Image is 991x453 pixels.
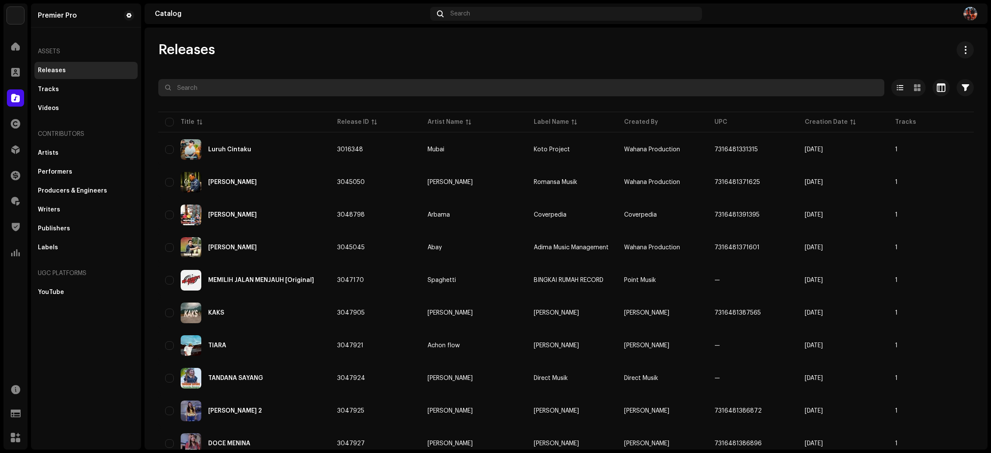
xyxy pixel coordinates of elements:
div: Producers & Engineers [38,187,107,194]
span: — [714,277,720,283]
span: Wahana Production [624,179,680,185]
re-a-nav-header: Assets [34,41,138,62]
div: Label Name [534,118,569,126]
span: Sep 25, 2025 [805,147,823,153]
img: 64f15ab7-a28a-4bb5-a164-82594ec98160 [7,7,24,24]
div: Contributors [34,124,138,144]
span: 1 [895,441,898,447]
img: 7e4d5063-a048-479a-bf2f-c004a871cc43 [181,172,201,193]
span: 3045050 [337,179,365,185]
span: Oct 8, 2025 [805,277,823,283]
div: Writers [38,206,60,213]
span: ONNE ALVARES [624,441,669,447]
re-m-nav-item: Tracks [34,81,138,98]
re-m-nav-item: Performers [34,163,138,181]
span: 1 [895,147,898,153]
span: Direct Musik [624,375,658,381]
img: 54243f8d-c810-4e38-9023-a4858cf4121b [181,237,201,258]
div: Release ID [337,118,369,126]
div: Artists [38,150,58,156]
div: Spaghetti [428,277,456,283]
span: Onne Alvares [534,441,579,447]
span: Abay [428,245,520,251]
div: DOCE MENINA [208,441,250,447]
div: Labels [38,244,58,251]
span: 3047927 [337,441,365,447]
span: Wahana Production [624,245,680,251]
span: Oct 9, 2025 [805,408,823,414]
span: 3047924 [337,375,365,381]
span: 1 [895,408,898,414]
span: 7316481371625 [714,179,760,185]
div: [PERSON_NAME] [428,375,473,381]
img: cdb8a8fb-7982-429c-bc0d-a70eca0cfefd [181,139,201,160]
span: Mubai [428,147,520,153]
div: [PERSON_NAME] [428,310,473,316]
span: 7316481386896 [714,441,762,447]
img: 2f06e811-2096-4c3d-8a52-5ec002f1403c [181,368,201,389]
div: Videos [38,105,59,112]
span: 3045045 [337,245,365,251]
span: TIMUR KREATIF [534,310,579,316]
span: 1 [895,212,898,218]
span: 3047905 [337,310,365,316]
span: Oct 9, 2025 [805,343,823,349]
div: Tracks [38,86,59,93]
img: f7d59d71-eb42-4827-9a02-45b5feac2585 [181,303,201,323]
span: Coverpedia [534,212,566,218]
span: ONNE ALVARES [624,408,669,414]
span: Koto Project [534,147,570,153]
div: Abay [428,245,442,251]
span: BINGKAI RUMAH RECORD [534,277,603,283]
span: Arbama [428,212,520,218]
div: Creation Date [805,118,848,126]
div: Releases [38,67,66,74]
span: Romansa Musik [534,179,577,185]
input: Search [158,79,884,96]
span: 7316481387565 [714,310,761,316]
span: Adima Music Management [534,245,609,251]
span: Coverpedia [624,212,657,218]
div: UGC Platforms [34,263,138,284]
div: Premier Pro [38,12,77,19]
span: ILan Lamante [428,310,520,316]
span: Search [450,10,470,17]
span: Direct Musik [534,375,568,381]
div: [PERSON_NAME] [428,441,473,447]
span: Oct 9, 2025 [805,310,823,316]
span: Achon flow [428,343,520,349]
span: Onne Alvares [428,441,520,447]
span: TIMUR KREATIF [624,310,669,316]
span: Oct 6, 2025 [805,245,823,251]
span: 1 [895,277,898,283]
div: YouTube [38,289,64,296]
span: Loela Drakel [428,179,520,185]
img: ac30fb0f-3f49-4a75-b8d5-f7970aa35451 [181,270,201,291]
span: 3047925 [337,408,364,414]
div: Takdir Hidup [208,245,257,251]
div: KAKS [208,310,224,316]
span: 7316481391395 [714,212,760,218]
div: Performers [38,168,72,175]
span: 1 [895,310,898,316]
div: [PERSON_NAME] [428,179,473,185]
img: 0668b35e-8e0e-40ab-a02a-cbe67a6a8946 [181,335,201,356]
span: — [714,375,720,381]
span: — [714,343,720,349]
span: Onne Alvares [428,408,520,414]
span: 7316481371601 [714,245,760,251]
span: 1 [895,375,898,381]
re-m-nav-item: YouTube [34,284,138,301]
span: 7316481386872 [714,408,762,414]
img: e0da1e75-51bb-48e8-b89a-af9921f343bd [963,7,977,21]
div: Luruh Cintaku [208,147,251,153]
div: TIARA [208,343,226,349]
re-m-nav-item: Writers [34,201,138,218]
span: TIMUR KREATIF [534,343,579,349]
span: TIMUR KREATIF [624,343,669,349]
span: 3048798 [337,212,365,218]
re-m-nav-item: Artists [34,144,138,162]
span: 1 [895,245,898,251]
span: Onne Alvares [534,408,579,414]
